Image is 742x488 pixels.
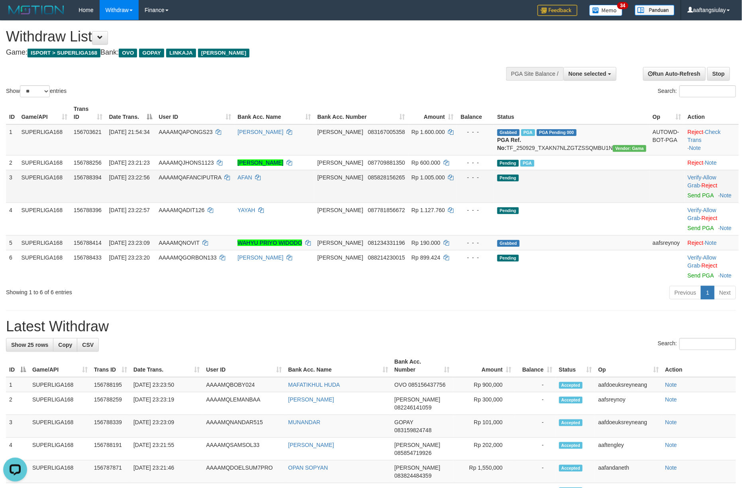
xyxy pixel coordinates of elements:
[665,464,677,471] a: Note
[58,342,72,348] span: Copy
[538,5,577,16] img: Feedback.jpg
[119,49,137,57] span: OVO
[317,129,363,135] span: [PERSON_NAME]
[497,207,519,214] span: Pending
[688,254,716,269] a: Allow Grab
[317,174,363,181] span: [PERSON_NAME]
[556,354,595,377] th: Status: activate to sort column ascending
[6,29,487,45] h1: Withdraw List
[460,239,491,247] div: - - -
[74,129,102,135] span: 156703621
[669,286,701,299] a: Previous
[288,396,334,403] a: [PERSON_NAME]
[314,102,408,124] th: Bank Acc. Number: activate to sort column ascending
[6,285,303,296] div: Showing 1 to 6 of 6 entries
[460,254,491,262] div: - - -
[317,207,363,213] span: [PERSON_NAME]
[515,377,556,392] td: -
[665,442,677,448] a: Note
[77,338,99,352] a: CSV
[650,124,685,155] td: AUTOWD-BOT-PGA
[71,102,106,124] th: Trans ID: activate to sort column ascending
[6,377,29,392] td: 1
[453,415,515,438] td: Rp 101,000
[6,392,29,415] td: 2
[82,342,94,348] span: CSV
[643,67,706,81] a: Run Auto-Refresh
[29,438,91,460] td: SUPERLIGA168
[662,354,736,377] th: Action
[506,67,563,81] div: PGA Site Balance /
[395,464,440,471] span: [PERSON_NAME]
[665,396,677,403] a: Note
[453,377,515,392] td: Rp 900,000
[74,207,102,213] span: 156788396
[497,175,519,181] span: Pending
[494,124,650,155] td: TF_250929_TXAKN7NLZGTZSSQMBU1N
[515,354,556,377] th: Balance: activate to sort column ascending
[688,225,714,231] a: Send PGA
[520,160,534,167] span: Marked by aafromsomean
[395,419,413,425] span: GOPAY
[159,254,217,261] span: AAAAMQGORBON133
[707,67,730,81] a: Stop
[589,5,623,16] img: Button%20Memo.svg
[665,382,677,388] a: Note
[395,450,432,456] span: Copy 085854719926 to clipboard
[595,377,662,392] td: aafdoeuksreyneang
[109,254,149,261] span: [DATE] 23:23:20
[497,255,519,262] span: Pending
[109,159,149,166] span: [DATE] 23:21:23
[453,354,515,377] th: Amount: activate to sort column ascending
[453,460,515,483] td: Rp 1,550,000
[368,159,405,166] span: Copy 087709881350 to clipboard
[702,262,718,269] a: Reject
[460,128,491,136] div: - - -
[569,71,607,77] span: None selected
[688,207,702,213] a: Verify
[460,206,491,214] div: - - -
[685,250,739,283] td: · ·
[203,460,285,483] td: AAAAMQDOELSUM7PRO
[203,377,285,392] td: AAAAMQBOBY024
[497,240,520,247] span: Grabbed
[521,129,535,136] span: Marked by aafchhiseyha
[203,438,285,460] td: AAAAMQSAMSOL33
[559,442,583,449] span: Accepted
[595,438,662,460] td: aaftengley
[18,203,71,235] td: SUPERLIGA168
[203,354,285,377] th: User ID: activate to sort column ascending
[595,460,662,483] td: aafandaneth
[234,102,314,124] th: Bank Acc. Name: activate to sort column ascending
[238,254,283,261] a: [PERSON_NAME]
[395,442,440,448] span: [PERSON_NAME]
[203,415,285,438] td: AAAAMQNANDAR515
[395,427,432,433] span: Copy 083159824748 to clipboard
[6,4,67,16] img: MOTION_logo.png
[395,404,432,411] span: Copy 082246141059 to clipboard
[91,460,130,483] td: 156787871
[720,192,732,199] a: Note
[3,3,27,27] button: Open LiveChat chat widget
[18,124,71,155] td: SUPERLIGA168
[457,102,494,124] th: Balance
[685,170,739,203] td: · ·
[91,415,130,438] td: 156788339
[679,85,736,97] input: Search:
[91,377,130,392] td: 156788195
[689,145,701,151] a: Note
[559,382,583,389] span: Accepted
[139,49,164,57] span: GOPAY
[29,392,91,415] td: SUPERLIGA168
[159,159,214,166] span: AAAAMQJHONS1123
[11,342,48,348] span: Show 25 rows
[460,173,491,181] div: - - -
[106,102,155,124] th: Date Trans.: activate to sort column descending
[613,145,646,152] span: Vendor URL: https://trx31.1velocity.biz
[53,338,77,352] a: Copy
[317,254,363,261] span: [PERSON_NAME]
[395,472,432,479] span: Copy 083824484359 to clipboard
[720,272,732,279] a: Note
[29,415,91,438] td: SUPERLIGA168
[391,354,453,377] th: Bank Acc. Number: activate to sort column ascending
